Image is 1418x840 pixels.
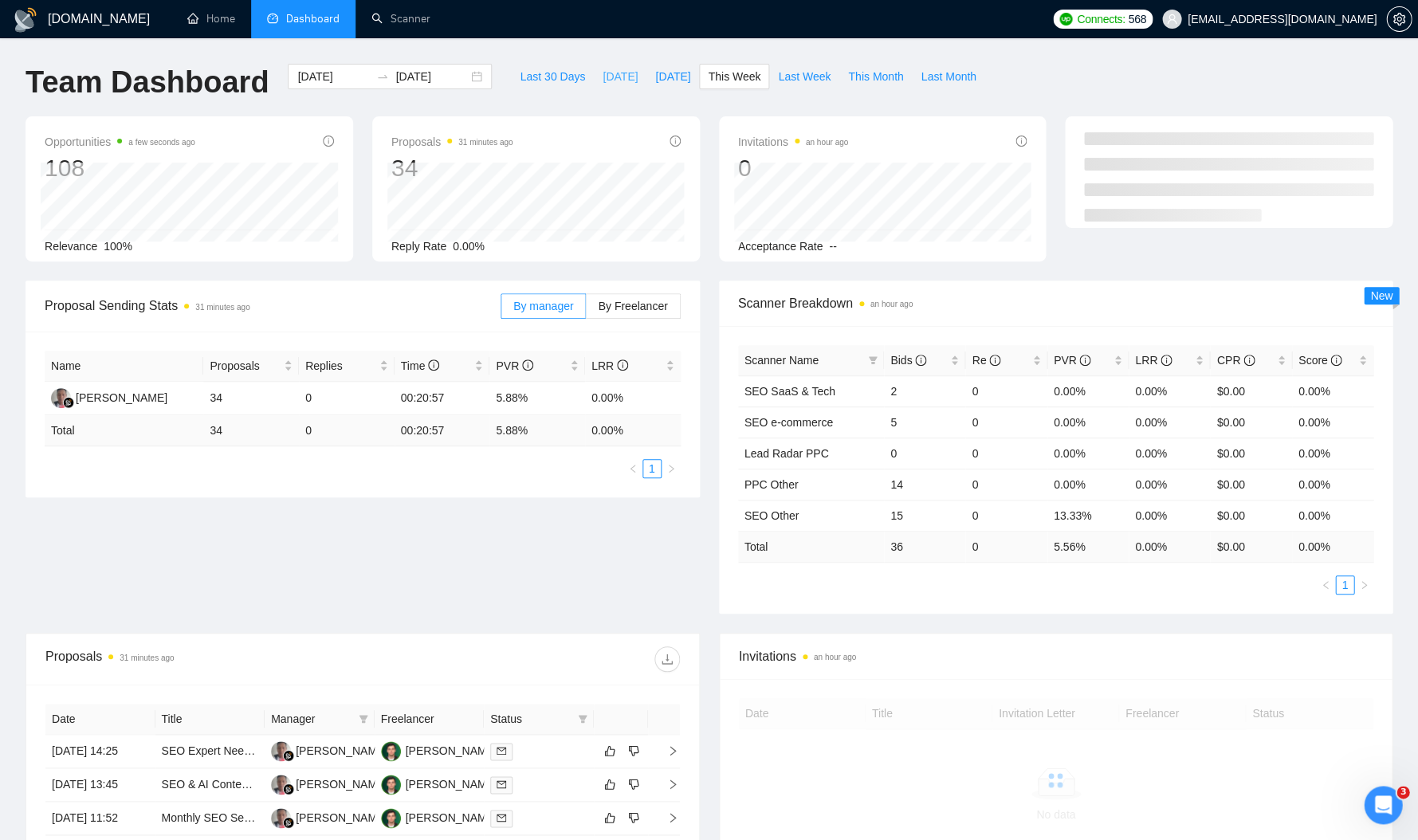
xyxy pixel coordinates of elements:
button: like [600,775,619,794]
span: right [666,464,676,473]
td: 0.00% [1129,406,1210,438]
span: filter [575,707,591,731]
td: 36 [884,531,965,562]
span: PVR [496,359,533,372]
li: Next Page [1354,575,1373,595]
span: dashboard [267,13,278,24]
iframe: Intercom live chat [1364,786,1402,824]
a: WW[PERSON_NAME] [51,391,167,403]
td: Total [45,415,203,446]
span: left [1321,580,1330,590]
td: 0.00% [1129,500,1210,531]
input: Start date [297,68,370,85]
a: 1 [643,460,661,477]
span: info-circle [1243,355,1255,366]
span: Score [1298,354,1341,367]
td: $ 0.00 [1210,531,1291,562]
a: SEO e-commerce [744,416,833,429]
th: Freelancer [375,704,485,735]
td: [DATE] 13:45 [45,768,155,802]
span: like [604,811,615,824]
span: [DATE] [655,68,690,85]
span: Last Month [921,68,976,85]
td: 0 [299,415,395,446]
a: WW[PERSON_NAME] [271,811,387,823]
span: Reply Rate [391,240,446,253]
td: 5 [884,406,965,438]
span: info-circle [989,355,1000,366]
li: Previous Page [1316,575,1335,595]
span: [DATE] [603,68,638,85]
td: 15 [884,500,965,531]
td: 0 [884,438,965,469]
th: Name [45,351,203,382]
td: $0.00 [1210,500,1291,531]
a: searchScanner [371,12,430,26]
button: like [600,808,619,827]
td: 0 [965,375,1047,406]
span: Scanner Name [744,354,819,367]
td: 0.00% [1047,438,1129,469]
td: [DATE] 11:52 [45,802,155,835]
button: dislike [624,741,643,760]
span: info-circle [323,135,334,147]
img: MS [381,775,401,795]
span: Acceptance Rate [738,240,823,253]
span: user [1166,14,1177,25]
td: 0 [965,438,1047,469]
td: Total [738,531,884,562]
time: 31 minutes ago [458,138,513,147]
td: 0.00% [1292,438,1373,469]
td: 5.88% [489,382,585,415]
a: homeHome [187,12,235,26]
td: 0.00% [1292,469,1373,500]
span: dislike [628,811,639,824]
span: filter [355,707,371,731]
td: SEO Expert Needed for AI SaaS Platform in Private Equity [155,735,265,768]
a: MS[PERSON_NAME] [381,744,497,756]
td: 34 [203,415,299,446]
td: 0.00 % [1129,531,1210,562]
button: dislike [624,775,643,794]
td: 00:20:57 [395,415,490,446]
th: Replies [299,351,395,382]
span: swap-right [376,70,389,83]
img: WW [271,808,291,828]
span: info-circle [1330,355,1341,366]
div: 0 [738,153,848,183]
td: 0.00% [1292,375,1373,406]
span: Invitations [738,132,848,151]
td: 0 [965,500,1047,531]
td: 0.00% [1047,375,1129,406]
a: PPC Other [744,478,799,491]
span: mail [497,779,506,789]
button: [DATE] [646,64,699,89]
button: like [600,741,619,760]
img: gigradar-bm.png [283,750,294,761]
td: $0.00 [1210,438,1291,469]
img: MS [381,808,401,828]
td: 0 [965,469,1047,500]
span: Manager [271,710,352,728]
a: MS[PERSON_NAME] [381,811,497,823]
td: 5.56 % [1047,531,1129,562]
span: Bids [890,354,926,367]
span: Connects: [1077,10,1125,28]
span: Dashboard [286,12,340,26]
div: [PERSON_NAME] [406,775,497,793]
span: info-circle [915,355,926,366]
span: Scanner Breakdown [738,293,1374,313]
button: dislike [624,808,643,827]
span: dislike [628,744,639,757]
span: filter [359,714,368,724]
span: filter [865,348,881,372]
span: to [376,70,389,83]
li: Next Page [662,459,681,478]
li: 1 [1335,575,1354,595]
span: dislike [628,778,639,791]
span: Opportunities [45,132,195,151]
button: left [1316,575,1335,595]
img: upwork-logo.png [1059,13,1072,26]
span: right [654,779,678,790]
td: 0.00% [1047,406,1129,438]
